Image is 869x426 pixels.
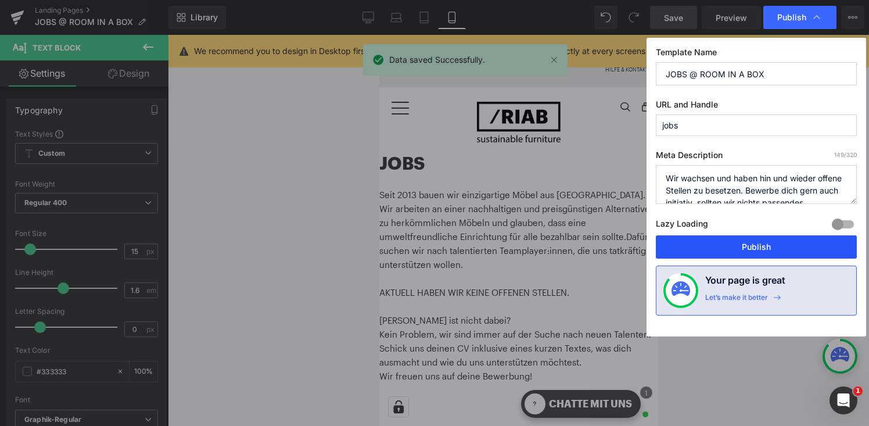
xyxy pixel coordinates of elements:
[62,5,217,12] a: NEUE FARBE!- ENTDECKE DAS GRID BETT IN SALBEI >>>
[777,12,806,23] span: Publish
[656,99,857,114] label: URL and Handle
[123,23,159,46] a: Showrooms
[9,23,56,46] a: Gratis Retouren
[263,67,270,77] img: cart.svg
[656,47,857,62] label: Template Name
[834,151,857,158] span: /320
[656,216,708,235] label: Lazy Loading
[98,67,181,108] img: ROOM IN A BOX
[170,361,261,377] p: Chatte mit uns
[261,352,273,364] div: 1
[671,281,690,300] img: onboarding-status.svg
[830,386,857,414] iframe: Intercom live chat
[656,165,857,204] textarea: Wir wachsen und haben hin und wieder offene Stellen zu besetzen. Bewerbe dich gern auch initiativ...
[134,355,270,383] button: Chatfenster öffnen
[62,5,100,12] strong: NEUE FARBE!
[705,293,768,308] div: Let’s make it better
[226,23,270,46] a: Hilfe & Kontakt
[834,151,844,158] span: 149
[241,67,251,77] img: search.svg
[9,362,29,382] button: Ihre Einstellungen für Einwilligungen für Tracking Technologien
[656,150,857,165] label: Meta Description
[705,273,785,293] h4: Your page is great
[853,386,863,396] span: 1
[656,235,857,259] button: Publish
